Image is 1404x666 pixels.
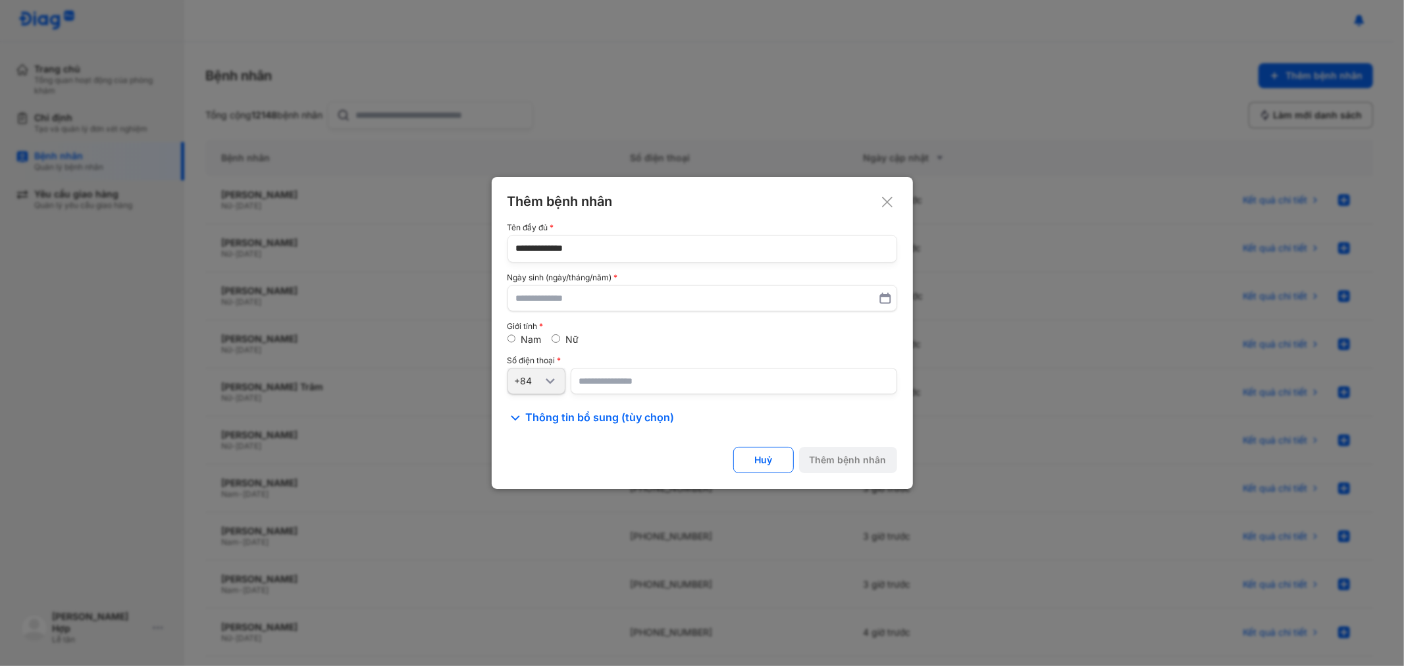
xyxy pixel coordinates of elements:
[526,410,675,426] span: Thông tin bổ sung (tùy chọn)
[810,454,887,466] div: Thêm bệnh nhân
[565,334,579,345] label: Nữ
[521,334,541,345] label: Nam
[507,223,897,232] div: Tên đầy đủ
[507,322,897,331] div: Giới tính
[799,447,897,473] button: Thêm bệnh nhân
[507,193,897,210] div: Thêm bệnh nhân
[507,356,897,365] div: Số điện thoại
[733,447,794,473] button: Huỷ
[515,375,542,387] div: +84
[507,273,897,282] div: Ngày sinh (ngày/tháng/năm)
